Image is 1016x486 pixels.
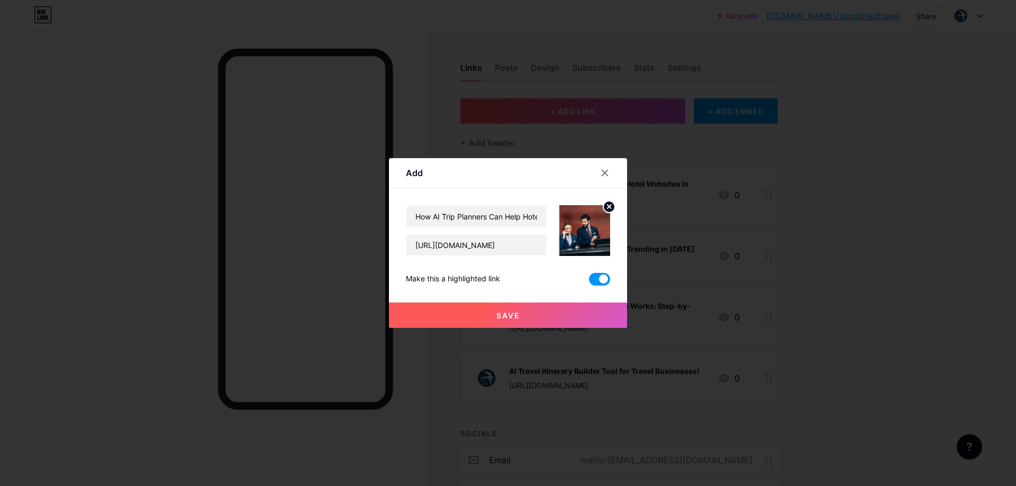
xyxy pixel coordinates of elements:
button: Save [389,302,627,328]
div: Make this a highlighted link [406,273,500,286]
input: Title [406,206,546,227]
div: Add [406,167,423,179]
img: link_thumbnail [559,205,610,256]
span: Save [496,311,520,320]
input: URL [406,234,546,255]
